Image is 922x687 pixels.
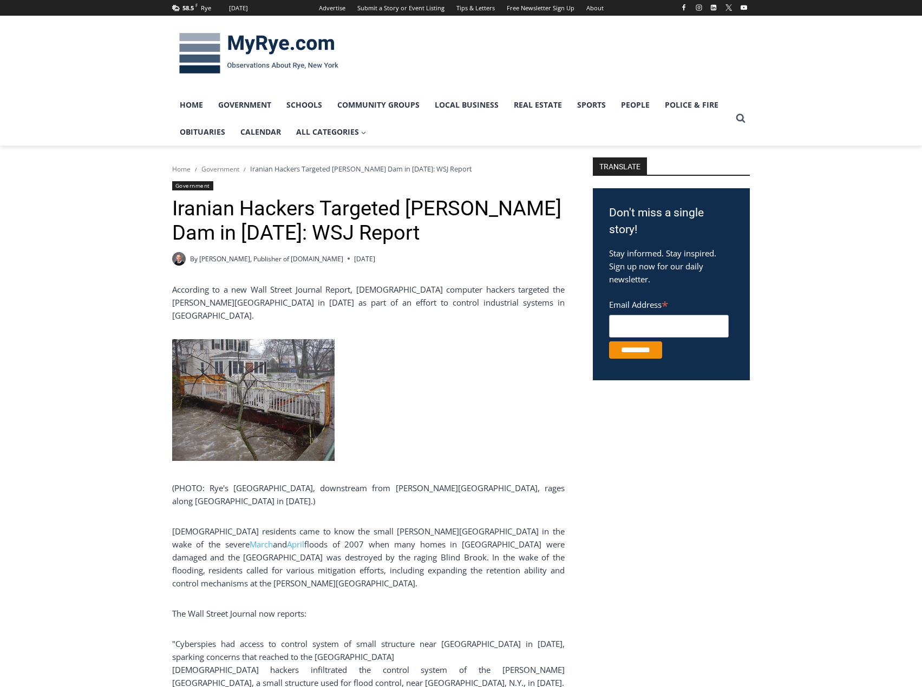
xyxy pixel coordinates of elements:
img: MyRye.com [172,25,345,82]
span: All Categories [296,126,367,138]
a: X [722,1,735,14]
time: [DATE] [354,254,375,264]
strong: TRANSLATE [593,157,647,175]
a: Home [172,164,191,174]
span: / [244,166,246,173]
a: Author image [172,252,186,266]
a: YouTube [737,1,750,14]
a: All Categories [289,118,374,146]
a: Facebook [677,1,690,14]
p: According to a new Wall Street Journal Report, [DEMOGRAPHIC_DATA] computer hackers targeted the [... [172,283,565,322]
a: Government [201,164,239,174]
a: Community Groups [330,91,427,118]
span: Iranian Hackers Targeted [PERSON_NAME] Dam in [DATE]: WSJ Report [250,164,472,174]
a: Home [172,91,211,118]
p: The Wall Street Journal now reports: [172,607,565,620]
nav: Breadcrumbs [172,163,565,174]
p: Stay informed. Stay inspired. Sign up now for our daily newsletter. [609,247,734,286]
a: Instagram [692,1,705,14]
a: Sports [570,91,613,118]
span: / [195,166,197,173]
a: Government [211,91,279,118]
button: View Search Form [731,109,750,128]
h1: Iranian Hackers Targeted [PERSON_NAME] Dam in [DATE]: WSJ Report [172,196,565,246]
a: Real Estate [506,91,570,118]
span: By [190,254,198,264]
a: Calendar [233,118,289,146]
a: Police & Fire [657,91,726,118]
img: Rye_ny_flood_04152007_elm_place [172,339,335,461]
span: 58.5 [182,4,194,12]
a: Schools [279,91,330,118]
div: Rye [201,3,211,13]
a: March [250,539,273,550]
div: [DATE] [229,3,248,13]
p: [DEMOGRAPHIC_DATA] residents came to know the small [PERSON_NAME][GEOGRAPHIC_DATA] in the wake of... [172,525,565,590]
a: April [287,539,304,550]
label: Email Address [609,294,729,313]
p: (PHOTO: Rye's [GEOGRAPHIC_DATA], downstream from [PERSON_NAME][GEOGRAPHIC_DATA], rages along [GEO... [172,481,565,507]
a: [PERSON_NAME], Publisher of [DOMAIN_NAME] [199,254,343,263]
a: Linkedin [707,1,720,14]
h3: Don't miss a single story! [609,204,734,239]
nav: Primary Navigation [172,91,731,146]
a: Local Business [427,91,506,118]
span: F [195,2,198,8]
a: People [613,91,657,118]
a: Obituaries [172,118,233,146]
a: Government [172,181,213,190]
